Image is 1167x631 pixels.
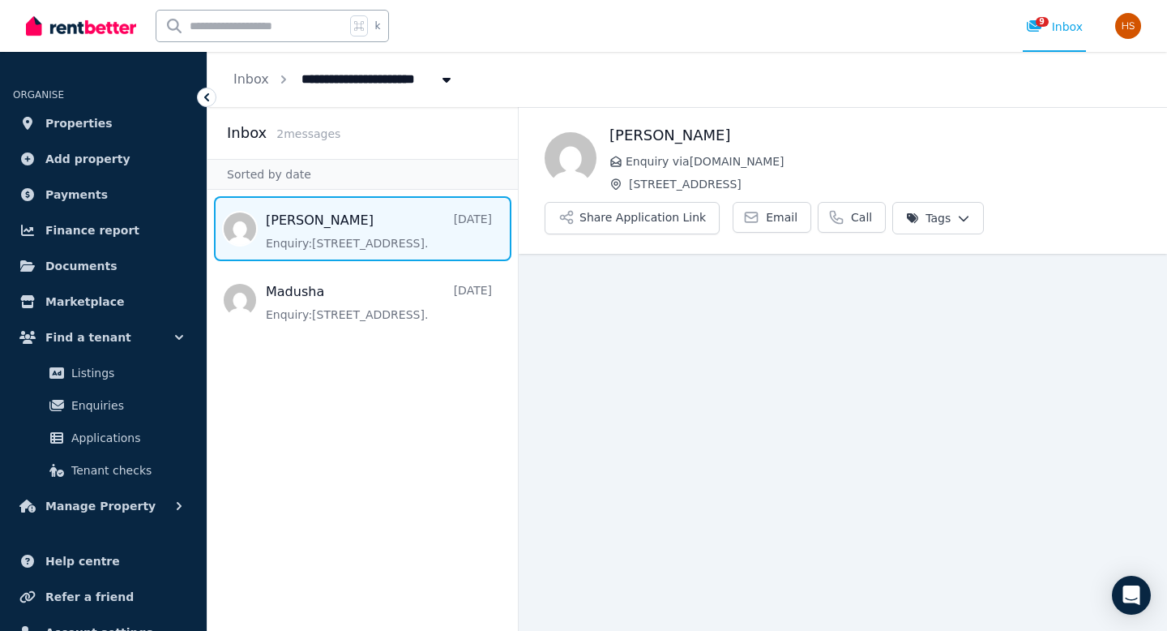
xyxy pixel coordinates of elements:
span: Tenant checks [71,461,181,480]
span: Listings [71,363,181,383]
h1: [PERSON_NAME] [609,124,1141,147]
h2: Inbox [227,122,267,144]
span: k [374,19,380,32]
a: Enquiries [19,389,187,422]
span: Enquiry via [DOMAIN_NAME] [626,153,1141,170]
div: Open Intercom Messenger [1112,576,1151,615]
span: Finance report [45,221,139,240]
img: RentBetter [26,14,136,38]
a: Finance report [13,214,194,247]
span: ORGANISE [13,89,64,101]
div: Sorted by date [207,159,518,190]
a: Properties [13,107,194,140]
a: Documents [13,250,194,282]
a: Refer a friend [13,581,194,613]
a: Add property [13,143,194,175]
span: Properties [45,114,113,133]
span: Tags [906,210,951,226]
nav: Message list [207,190,518,339]
img: Bianca Colombi [545,132,596,184]
span: Enquiries [71,396,181,415]
span: Call [851,209,872,225]
span: Find a tenant [45,328,131,347]
nav: Breadcrumb [207,52,481,107]
a: Email [733,202,811,233]
span: 9 [1036,17,1049,27]
span: Marketplace [45,292,124,311]
span: Add property [45,149,130,169]
span: Applications [71,428,181,448]
img: Harpinder Singh [1115,13,1141,39]
span: Refer a friend [45,587,134,607]
a: Madusha[DATE]Enquiry:[STREET_ADDRESS]. [266,282,492,323]
span: Help centre [45,552,120,571]
a: Marketplace [13,285,194,318]
span: 2 message s [276,127,340,140]
a: [PERSON_NAME][DATE]Enquiry:[STREET_ADDRESS]. [266,211,492,251]
a: Help centre [13,545,194,577]
button: Manage Property [13,490,194,522]
a: Inbox [233,71,269,87]
a: Listings [19,357,187,389]
span: Manage Property [45,496,156,516]
button: Tags [892,202,984,234]
span: [STREET_ADDRESS] [629,176,1141,192]
button: Share Application Link [545,202,720,234]
span: Documents [45,256,118,276]
a: Applications [19,422,187,454]
button: Find a tenant [13,321,194,354]
a: Tenant checks [19,454,187,487]
div: Inbox [1026,19,1083,35]
a: Call [818,202,886,233]
span: Email [766,209,797,225]
span: Payments [45,185,108,204]
a: Payments [13,178,194,211]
